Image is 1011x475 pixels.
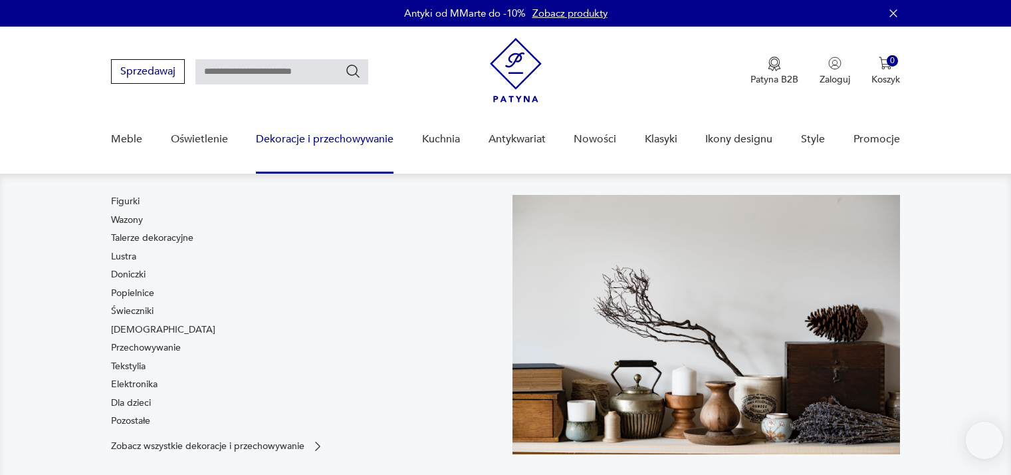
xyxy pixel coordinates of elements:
[871,73,900,86] p: Koszyk
[853,114,900,165] a: Promocje
[750,57,798,86] a: Ikona medaluPatyna B2B
[111,378,158,391] a: Elektronika
[256,114,393,165] a: Dekoracje i przechowywanie
[171,114,228,165] a: Oświetlenie
[111,305,154,318] a: Świeczniki
[111,440,324,453] a: Zobacz wszystkie dekoracje i przechowywanie
[820,73,850,86] p: Zaloguj
[111,287,154,300] a: Popielnice
[111,268,146,281] a: Doniczki
[574,114,616,165] a: Nowości
[532,7,608,20] a: Zobacz produkty
[871,57,900,86] button: 0Koszyk
[768,57,781,71] img: Ikona medalu
[828,57,842,70] img: Ikonka użytkownika
[645,114,677,165] a: Klasyki
[966,422,1003,459] iframe: Smartsupp widget button
[705,114,772,165] a: Ikony designu
[404,7,526,20] p: Antyki od MMarte do -10%
[489,114,546,165] a: Antykwariat
[111,232,193,245] a: Talerze dekoracyjne
[750,73,798,86] p: Patyna B2B
[111,341,181,355] a: Przechowywanie
[111,114,142,165] a: Meble
[879,57,892,70] img: Ikona koszyka
[801,114,825,165] a: Style
[111,414,150,428] a: Pozostałe
[111,360,146,373] a: Tekstylia
[111,442,304,450] p: Zobacz wszystkie dekoracje i przechowywanie
[422,114,460,165] a: Kuchnia
[111,250,136,263] a: Lustra
[345,63,361,79] button: Szukaj
[111,396,151,410] a: Dla dzieci
[887,55,898,67] div: 0
[750,57,798,86] button: Patyna B2B
[111,68,185,77] a: Sprzedawaj
[820,57,850,86] button: Zaloguj
[111,195,140,208] a: Figurki
[111,59,185,84] button: Sprzedawaj
[111,323,215,337] a: [DEMOGRAPHIC_DATA]
[111,214,143,227] a: Wazony
[512,195,900,454] img: cfa44e985ea346226f89ee8969f25989.jpg
[490,38,542,102] img: Patyna - sklep z meblami i dekoracjami vintage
